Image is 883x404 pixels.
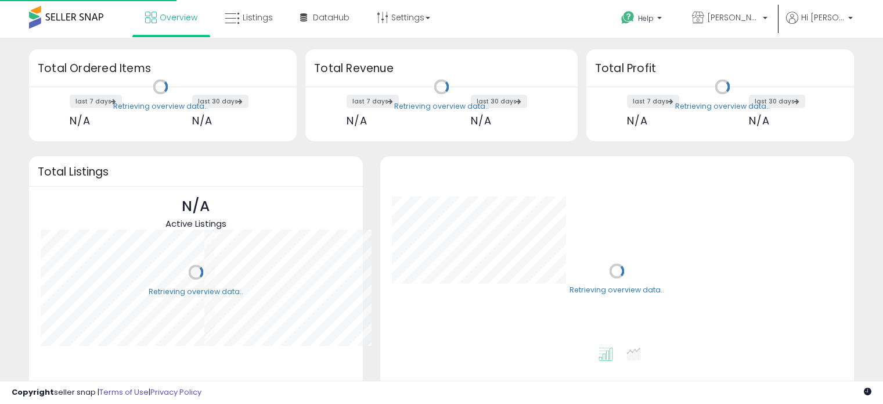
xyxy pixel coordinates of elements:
span: Hi [PERSON_NAME] [801,12,845,23]
div: Retrieving overview data.. [113,101,208,112]
strong: Copyright [12,387,54,398]
span: Listings [243,12,273,23]
div: Retrieving overview data.. [570,285,664,296]
div: Retrieving overview data.. [394,101,489,112]
span: DataHub [313,12,349,23]
span: Overview [160,12,197,23]
span: [PERSON_NAME] Beauty [707,12,759,23]
div: seller snap | | [12,387,201,398]
a: Hi [PERSON_NAME] [786,12,853,38]
span: Help [638,13,654,23]
div: Retrieving overview data.. [149,287,243,297]
a: Help [612,2,673,38]
i: Get Help [621,10,635,25]
div: Retrieving overview data.. [675,101,770,112]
